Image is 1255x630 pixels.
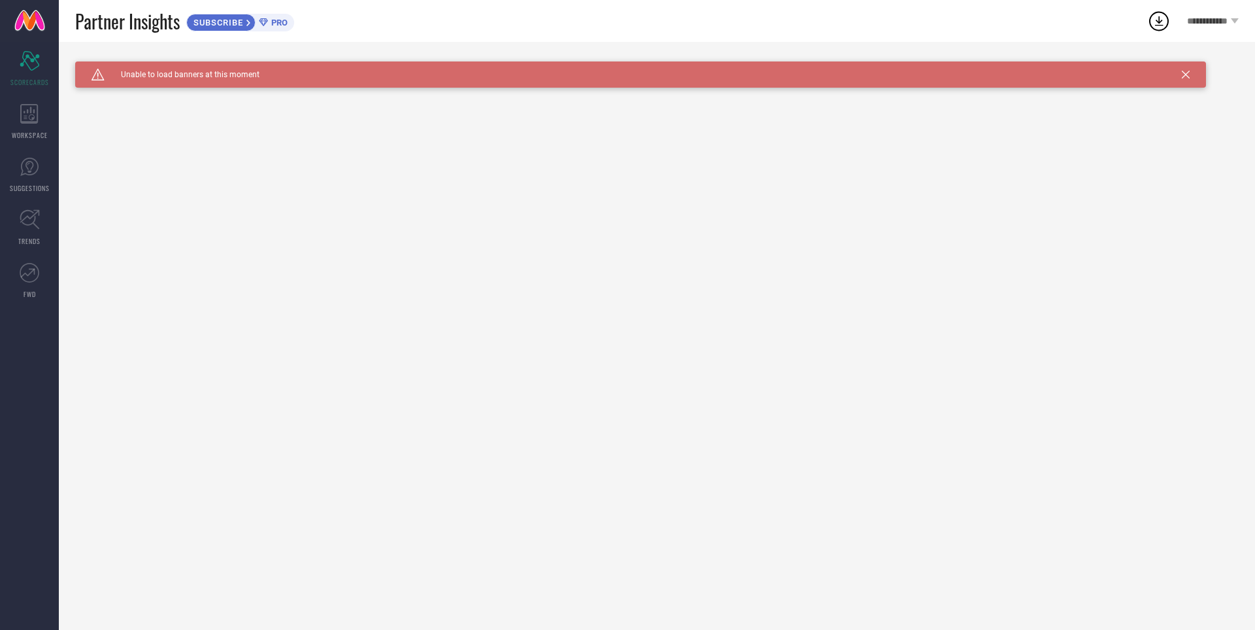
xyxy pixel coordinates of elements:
[12,130,48,140] span: WORKSPACE
[75,61,1239,72] div: Unable to load filters at this moment. Please try later.
[105,70,259,79] span: Unable to load banners at this moment
[75,8,180,35] span: Partner Insights
[18,236,41,246] span: TRENDS
[186,10,294,31] a: SUBSCRIBEPRO
[10,183,50,193] span: SUGGESTIONS
[268,18,288,27] span: PRO
[24,289,36,299] span: FWD
[1147,9,1171,33] div: Open download list
[10,77,49,87] span: SCORECARDS
[187,18,246,27] span: SUBSCRIBE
